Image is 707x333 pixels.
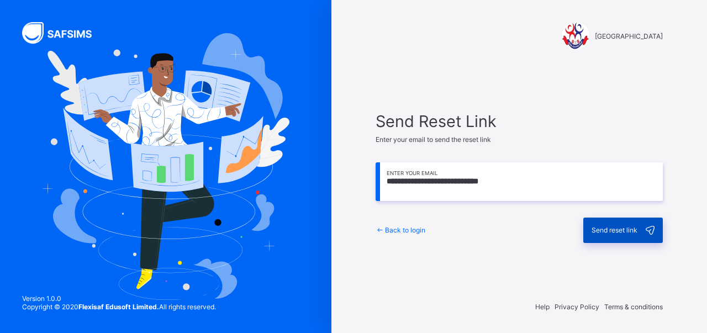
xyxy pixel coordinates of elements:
a: Back to login [376,226,425,234]
img: SAFSIMS Logo [22,22,105,44]
span: Copyright © 2020 All rights reserved. [22,303,216,311]
strong: Flexisaf Edusoft Limited. [78,303,159,311]
span: Back to login [385,226,425,234]
span: [GEOGRAPHIC_DATA] [595,32,663,40]
span: Help [535,303,550,311]
span: Enter your email to send the reset link [376,135,491,144]
img: Sweet Haven Schools [562,22,589,50]
span: Send Reset Link [376,112,663,131]
span: Privacy Policy [555,303,599,311]
span: Send reset link [592,226,637,234]
span: Terms & conditions [604,303,663,311]
span: Version 1.0.0 [22,294,216,303]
